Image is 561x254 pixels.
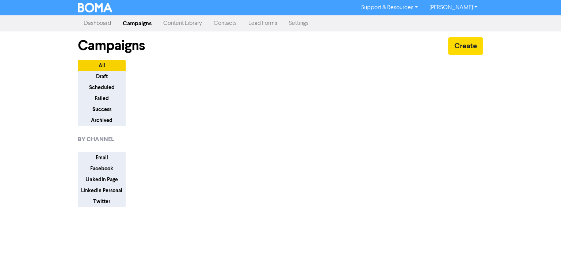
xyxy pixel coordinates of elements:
[117,16,157,31] a: Campaigns
[78,3,112,12] img: BOMA Logo
[78,174,126,185] button: LinkedIn Page
[78,115,126,126] button: Archived
[78,135,114,144] span: BY CHANNEL
[78,196,126,207] button: Twitter
[448,37,483,55] button: Create
[355,2,424,14] a: Support & Resources
[208,16,243,31] a: Contacts
[78,185,126,196] button: LinkedIn Personal
[78,60,126,71] button: All
[78,104,126,115] button: Success
[78,152,126,163] button: Email
[524,219,561,254] iframe: Chat Widget
[243,16,283,31] a: Lead Forms
[78,163,126,174] button: Facebook
[78,37,145,54] h1: Campaigns
[157,16,208,31] a: Content Library
[283,16,314,31] a: Settings
[78,16,117,31] a: Dashboard
[78,93,126,104] button: Failed
[78,71,126,82] button: Draft
[424,2,483,14] a: [PERSON_NAME]
[78,82,126,93] button: Scheduled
